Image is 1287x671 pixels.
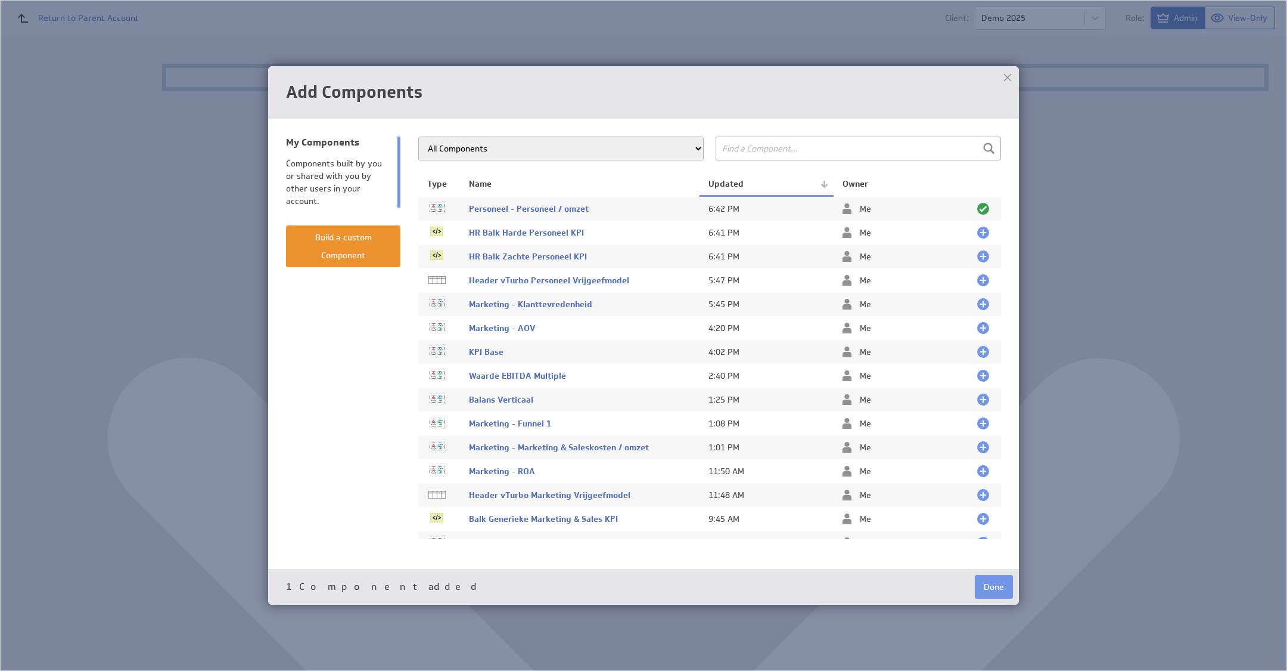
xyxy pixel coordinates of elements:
[469,394,533,405] span: Balans Verticaal
[469,442,649,453] span: Marketing - Marketing & Saleskosten / omzet
[460,268,700,292] td: Header vTurbo Personeel Vrijgeefmodel
[843,537,871,548] span: Me
[708,490,744,500] span: Aug 25, 2025 11:48 AM
[460,412,700,435] td: Marketing - Funnel 1
[708,323,739,333] span: Aug 25, 2025 4:20 PM
[469,347,503,357] span: KPI Base
[428,370,446,379] img: icon-panel_grid.png
[708,275,739,286] span: Aug 25, 2025 5:47 PM
[469,251,587,262] span: HR Balk Zachte Personeel KPI
[428,322,446,332] img: icon-panel_grid.png
[843,251,871,262] span: Me
[428,418,446,427] img: icon-panel_grid.png
[843,227,871,238] span: Me
[286,225,400,267] button: Build a custom Component
[708,466,744,477] span: Aug 25, 2025 11:50 AM
[469,275,629,286] span: Header vTurbo Personeel Vrijgeefmodel
[286,581,481,592] span: 1 Component added
[460,435,700,459] td: Marketing - Marketing &amp; Saleskosten / omzet
[428,441,446,451] img: icon-panel_grid.png
[708,203,739,214] span: Aug 25, 2025 6:42 PM
[460,172,700,196] th: Name
[975,575,1013,599] button: Done
[469,537,542,548] span: Kasstroomanalyse
[428,537,446,546] img: icon-panel_grid.png
[460,507,700,531] td: Balk Generieke Marketing &amp; Sales KPI
[428,394,446,403] img: icon-panel_grid.png
[469,514,618,524] span: Balk Generieke Marketing & Sales KPI
[428,489,446,499] img: icon-table.png
[469,323,536,333] span: Marketing - AOV
[286,84,1001,101] h1: Add Components
[708,347,739,357] span: Aug 25, 2025 4:02 PM
[460,196,700,221] td: Personeel - Personeel / omzet
[460,531,700,555] td: Kasstroomanalyse
[708,514,739,524] span: Aug 25, 2025 9:45 AM
[460,483,700,507] td: Header vTurbo Marketing Vrijgeefmodel
[428,227,446,236] img: icon-html_tpl2.png
[843,323,871,333] span: Me
[469,299,592,310] span: Marketing - Klanttevredenheid
[469,466,535,477] span: Marketing - ROA
[428,251,446,260] img: icon-html_tpl2.png
[700,172,834,196] th: Updated
[708,394,739,405] span: Aug 25, 2025 1:25 PM
[469,370,566,381] span: Waarde EBITDA Multiple
[418,172,460,196] th: Type
[428,513,446,522] img: icon-html_tpl2.png
[428,346,446,355] img: icon-panel_grid.png
[460,245,700,268] td: HR Balk Zachte Personeel KPI
[843,394,871,405] span: Me
[460,364,700,388] td: Waarde EBITDA Multiple
[843,275,871,286] span: Me
[460,221,700,245] td: HR Balk Harde Personeel KPI
[843,299,871,310] span: Me
[708,227,739,238] span: Aug 25, 2025 6:41 PM
[843,514,871,524] span: Me
[843,466,871,477] span: Me
[843,490,871,500] span: Me
[286,157,391,208] div: Components built by you or shared with you by other users in your account.
[843,203,871,214] span: Me
[469,418,551,429] span: Marketing - Funnel 1
[428,465,446,475] img: icon-panel_grid.png
[469,203,589,214] span: Personeel - Personeel / omzet
[460,340,700,364] td: KPI Base
[460,316,700,340] td: Marketing - AOV
[708,251,739,262] span: Aug 25, 2025 6:41 PM
[469,490,630,500] span: Header vTurbo Marketing Vrijgeefmodel
[708,370,739,381] span: Aug 25, 2025 2:40 PM
[428,298,446,308] img: icon-panel_grid.png
[843,370,871,381] span: Me
[708,442,739,453] span: Aug 25, 2025 1:01 PM
[428,274,446,284] img: icon-table.png
[843,442,871,453] span: Me
[469,227,584,238] span: HR Balk Harde Personeel KPI
[843,347,871,357] span: Me
[708,299,739,310] span: Aug 25, 2025 5:45 PM
[843,418,871,429] span: Me
[716,137,1001,160] input: Find a Component...
[834,172,968,196] th: Owner
[428,203,446,212] img: icon-panel_grid.png
[460,292,700,316] td: Marketing - Klanttevredenheid
[460,388,700,412] td: Balans Verticaal
[708,418,739,429] span: Aug 25, 2025 1:08 PM
[708,537,735,548] span: Aug 24, 2025 2:39 PM
[286,137,391,149] div: My Components
[460,459,700,483] td: Marketing - ROA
